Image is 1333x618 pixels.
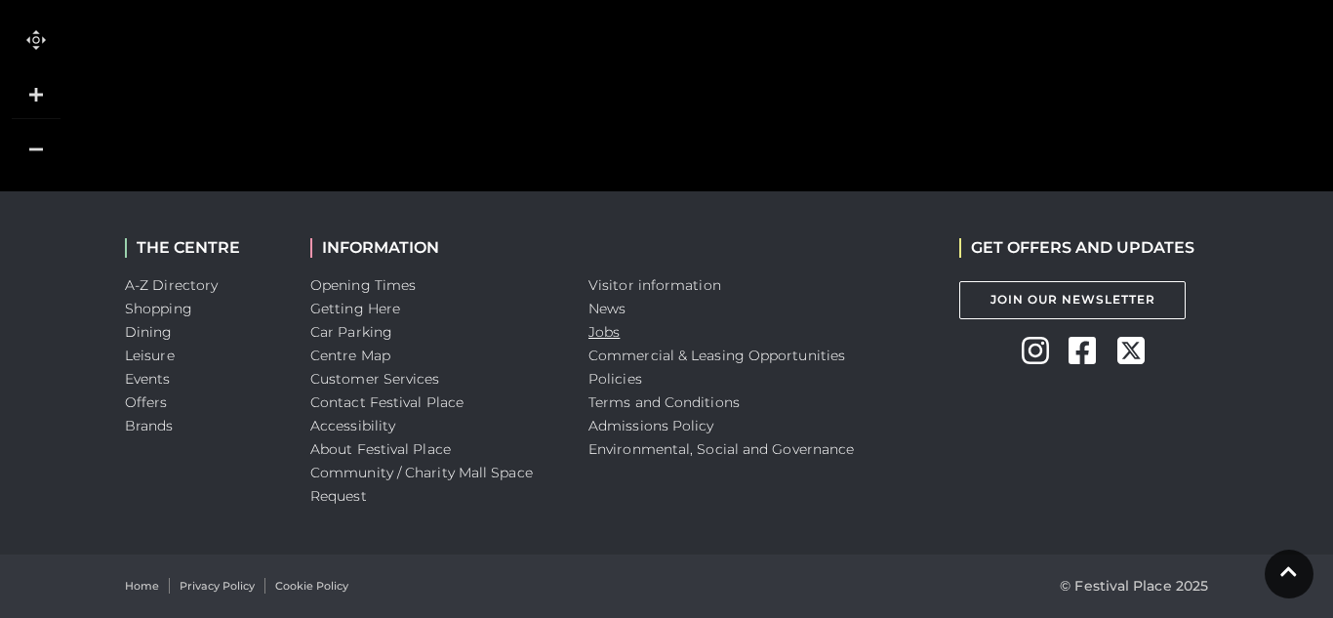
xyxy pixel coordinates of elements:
a: Policies [588,370,642,388]
a: Terms and Conditions [588,393,740,411]
a: Events [125,370,171,388]
a: About Festival Place [310,440,451,458]
a: News [588,300,626,317]
a: Jobs [588,323,620,341]
h2: INFORMATION [310,238,559,257]
a: Centre Map [310,347,390,364]
a: Getting Here [310,300,400,317]
h2: GET OFFERS AND UPDATES [959,238,1194,257]
a: Car Parking [310,323,392,341]
h2: THE CENTRE [125,238,281,257]
a: Privacy Policy [180,578,255,595]
a: Environmental, Social and Governance [588,440,854,458]
a: Accessibility [310,417,395,434]
a: Opening Times [310,276,416,294]
a: Customer Services [310,370,440,388]
a: Contact Festival Place [310,393,464,411]
a: Shopping [125,300,192,317]
a: Admissions Policy [588,417,714,434]
a: Cookie Policy [275,578,348,595]
a: Join Our Newsletter [959,281,1186,319]
a: Brands [125,417,174,434]
a: Offers [125,393,168,411]
p: © Festival Place 2025 [1060,574,1208,597]
a: Community / Charity Mall Space Request [310,464,533,505]
a: Commercial & Leasing Opportunities [588,347,845,364]
a: Leisure [125,347,175,364]
a: Visitor information [588,276,721,294]
a: Dining [125,323,173,341]
a: Home [125,578,159,595]
a: A-Z Directory [125,276,218,294]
